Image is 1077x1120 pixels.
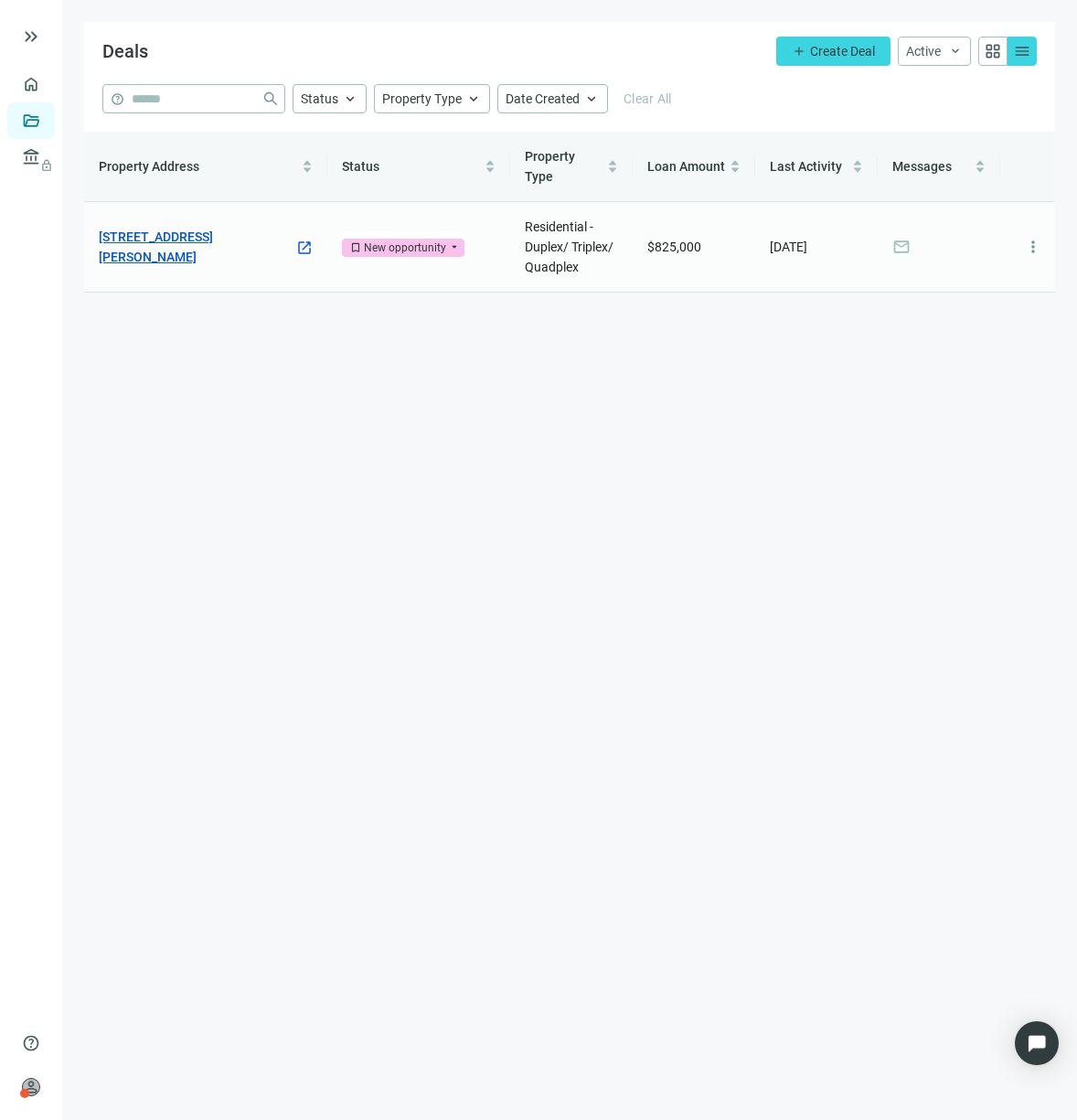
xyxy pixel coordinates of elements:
[615,84,680,113] button: Clear All
[770,240,807,254] span: [DATE]
[898,37,971,66] button: Activekeyboard_arrow_down
[301,91,338,106] span: Status
[770,159,842,174] span: Last Activity
[948,44,963,59] span: keyboard_arrow_down
[1015,1021,1059,1065] div: Open Intercom Messenger
[647,240,701,254] span: $825,000
[296,239,313,259] a: open_in_new
[99,227,294,267] a: [STREET_ADDRESS][PERSON_NAME]
[465,91,482,107] span: keyboard_arrow_up
[111,92,124,106] span: help
[810,44,875,59] span: Create Deal
[364,239,446,257] div: New opportunity
[296,240,313,256] span: open_in_new
[525,149,575,184] span: Property Type
[892,159,952,174] span: Messages
[906,44,941,59] span: Active
[22,1034,40,1052] span: help
[1013,42,1031,60] span: menu
[892,238,911,256] span: mail
[1015,229,1051,265] button: more_vert
[525,219,613,274] span: Residential - Duplex/ Triplex/ Quadplex
[342,91,358,107] span: keyboard_arrow_up
[99,159,199,174] span: Property Address
[583,91,600,107] span: keyboard_arrow_up
[382,91,462,106] span: Property Type
[647,159,725,174] span: Loan Amount
[776,37,890,66] button: addCreate Deal
[22,1078,40,1096] span: person
[506,91,580,106] span: Date Created
[792,44,806,59] span: add
[20,26,42,48] button: keyboard_double_arrow_right
[984,42,1002,60] span: grid_view
[349,241,362,254] span: bookmark
[1024,238,1042,256] span: more_vert
[342,159,379,174] span: Status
